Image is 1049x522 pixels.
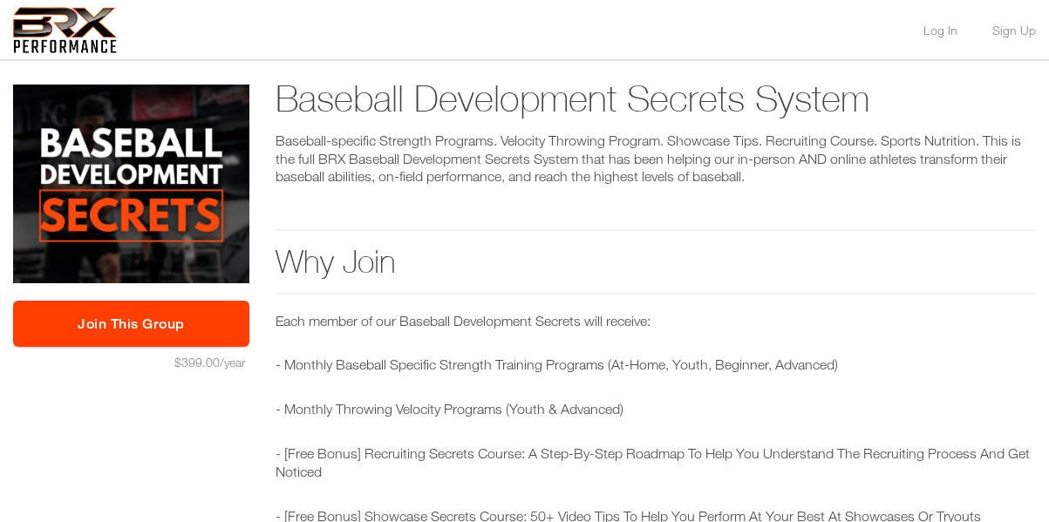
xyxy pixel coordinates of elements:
span: $399.00/year [174,355,245,369]
p: Baseball-specific Strength Programs. Velocity Throwing Program. Showcase Tips. Recruiting Course.... [276,132,1036,186]
h2: Why Join [276,229,1036,294]
p: - Monthly Baseball Specific Strength Training Programs (At-Home, Youth, Beginner, Advanced) [276,356,1036,374]
a: Log In [923,24,957,37]
p: - [Free Bonus] Recruiting Secrets Course: A Step-By-Step Roadmap To Help You Understand The Recru... [276,444,1036,481]
p: - Monthly Throwing Velocity Programs (Youth & Advanced) [276,400,1036,418]
a: Sign Up [992,24,1036,37]
img: 6f7da32581c89ca25d665dc3aae533e4f14fe3ef_original.svg [13,7,117,53]
p: Each member of our Baseball Development Secrets will receive: [276,312,1036,330]
a: Join This Group [13,301,249,347]
img: ios_large.png [13,85,249,283]
h1: Baseball Development Secrets System [276,73,905,125]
